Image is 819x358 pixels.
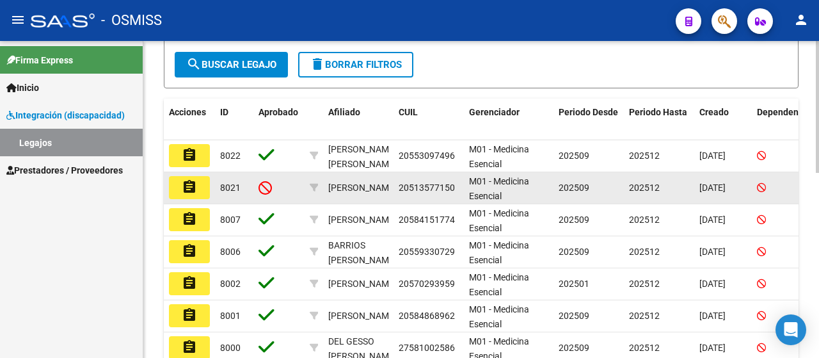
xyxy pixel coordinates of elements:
[629,151,660,161] span: 202512
[164,99,215,141] datatable-header-cell: Acciones
[699,247,726,257] span: [DATE]
[394,99,464,141] datatable-header-cell: CUIL
[328,142,397,172] div: [PERSON_NAME] [PERSON_NAME]
[559,151,589,161] span: 202509
[629,247,660,257] span: 202512
[220,183,241,193] span: 8021
[253,99,305,141] datatable-header-cell: Aprobado
[186,56,202,72] mat-icon: search
[175,52,288,77] button: Buscar Legajo
[699,311,726,321] span: [DATE]
[399,107,418,117] span: CUIL
[310,56,325,72] mat-icon: delete
[553,99,624,141] datatable-header-cell: Periodo Desde
[399,247,455,257] span: 20559330729
[399,151,455,161] span: 20553097496
[182,307,197,323] mat-icon: assignment
[182,179,197,195] mat-icon: assignment
[182,243,197,259] mat-icon: assignment
[629,183,660,193] span: 202512
[469,176,529,201] span: M01 - Medicina Esencial
[793,12,809,28] mat-icon: person
[757,107,811,117] span: Dependencia
[328,309,397,323] div: [PERSON_NAME]
[220,343,241,353] span: 8000
[559,343,589,353] span: 202509
[328,213,397,227] div: [PERSON_NAME]
[699,183,726,193] span: [DATE]
[298,52,413,77] button: Borrar Filtros
[629,279,660,289] span: 202512
[182,147,197,163] mat-icon: assignment
[399,279,455,289] span: 20570293959
[220,107,228,117] span: ID
[559,279,589,289] span: 202501
[6,53,73,67] span: Firma Express
[559,311,589,321] span: 202509
[699,215,726,225] span: [DATE]
[629,343,660,353] span: 202512
[464,99,553,141] datatable-header-cell: Gerenciador
[469,272,529,297] span: M01 - Medicina Esencial
[215,99,253,141] datatable-header-cell: ID
[699,107,729,117] span: Creado
[258,107,298,117] span: Aprobado
[559,215,589,225] span: 202509
[559,183,589,193] span: 202509
[220,215,241,225] span: 8007
[699,151,726,161] span: [DATE]
[182,339,197,355] mat-icon: assignment
[101,6,162,35] span: - OSMISS
[469,240,529,265] span: M01 - Medicina Esencial
[629,107,687,117] span: Periodo Hasta
[469,208,529,233] span: M01 - Medicina Esencial
[775,314,806,345] div: Open Intercom Messenger
[6,163,123,177] span: Prestadores / Proveedores
[6,81,39,95] span: Inicio
[624,99,694,141] datatable-header-cell: Periodo Hasta
[399,215,455,225] span: 20584151774
[182,275,197,291] mat-icon: assignment
[629,215,660,225] span: 202512
[469,144,529,169] span: M01 - Medicina Esencial
[220,279,241,289] span: 8002
[629,311,660,321] span: 202512
[399,343,455,353] span: 27581002586
[6,108,125,122] span: Integración (discapacidad)
[328,107,360,117] span: Afiliado
[694,99,752,141] datatable-header-cell: Creado
[469,304,529,329] span: M01 - Medicina Esencial
[469,107,520,117] span: Gerenciador
[399,311,455,321] span: 20584868962
[169,107,206,117] span: Acciones
[310,59,402,70] span: Borrar Filtros
[559,107,618,117] span: Periodo Desde
[220,151,241,161] span: 8022
[699,279,726,289] span: [DATE]
[323,99,394,141] datatable-header-cell: Afiliado
[186,59,276,70] span: Buscar Legajo
[220,311,241,321] span: 8001
[328,181,397,195] div: [PERSON_NAME]
[10,12,26,28] mat-icon: menu
[182,211,197,227] mat-icon: assignment
[328,238,397,268] div: BARRIOS [PERSON_NAME]
[699,343,726,353] span: [DATE]
[220,247,241,257] span: 8006
[399,183,455,193] span: 20513577150
[328,277,397,291] div: [PERSON_NAME]
[559,247,589,257] span: 202509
